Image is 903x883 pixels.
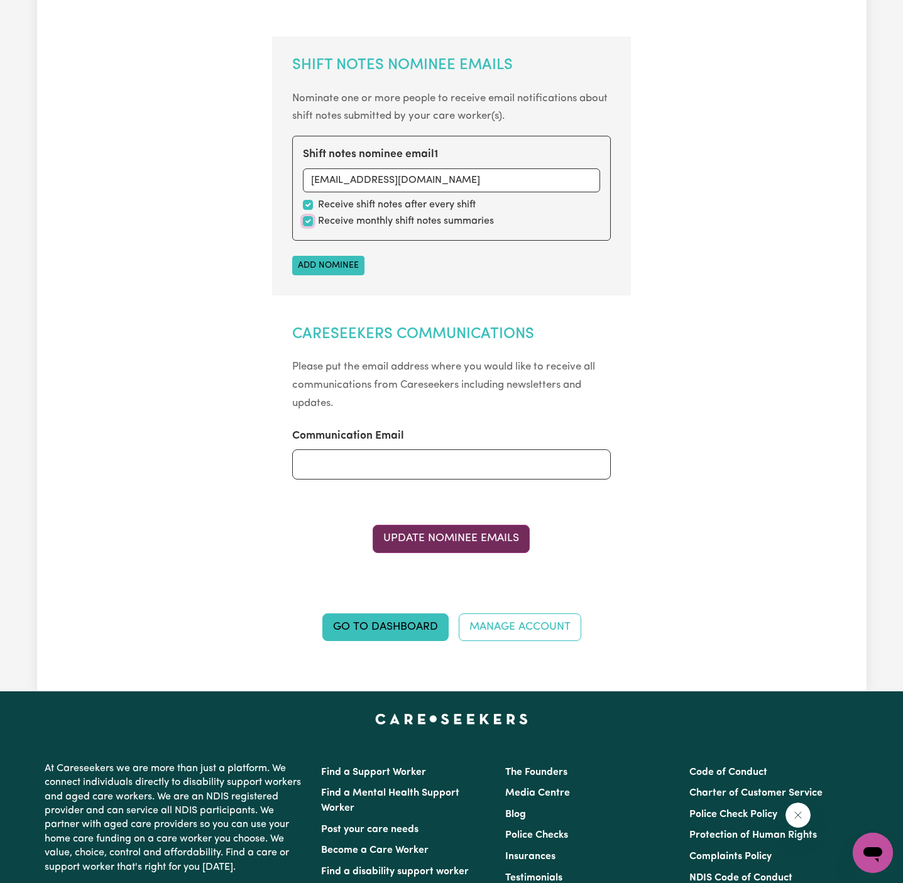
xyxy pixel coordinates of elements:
[689,809,777,820] a: Police Check Policy
[292,256,364,275] button: Add nominee
[318,214,494,229] label: Receive monthly shift notes summaries
[689,873,792,883] a: NDIS Code of Conduct
[292,326,611,344] h2: Careseekers Communications
[459,613,581,641] a: Manage Account
[375,714,528,724] a: Careseekers home page
[373,525,530,552] button: Update Nominee Emails
[8,9,76,19] span: Need any help?
[505,767,567,777] a: The Founders
[321,825,419,835] a: Post your care needs
[303,146,438,163] label: Shift notes nominee email 1
[292,361,595,409] small: Please put the email address where you would like to receive all communications from Careseekers ...
[505,873,562,883] a: Testimonials
[318,197,476,212] label: Receive shift notes after every shift
[689,830,817,840] a: Protection of Human Rights
[322,613,449,641] a: Go to Dashboard
[45,757,306,879] p: At Careseekers we are more than just a platform. We connect individuals directly to disability su...
[689,788,823,798] a: Charter of Customer Service
[689,767,767,777] a: Code of Conduct
[505,788,570,798] a: Media Centre
[689,852,772,862] a: Complaints Policy
[785,803,811,828] iframe: Close message
[505,830,568,840] a: Police Checks
[321,767,426,777] a: Find a Support Worker
[292,428,404,444] label: Communication Email
[292,93,608,122] small: Nominate one or more people to receive email notifications about shift notes submitted by your ca...
[853,833,893,873] iframe: Button to launch messaging window
[505,809,526,820] a: Blog
[321,867,469,877] a: Find a disability support worker
[505,852,555,862] a: Insurances
[321,788,459,813] a: Find a Mental Health Support Worker
[292,57,611,75] h2: Shift Notes Nominee Emails
[321,845,429,855] a: Become a Care Worker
